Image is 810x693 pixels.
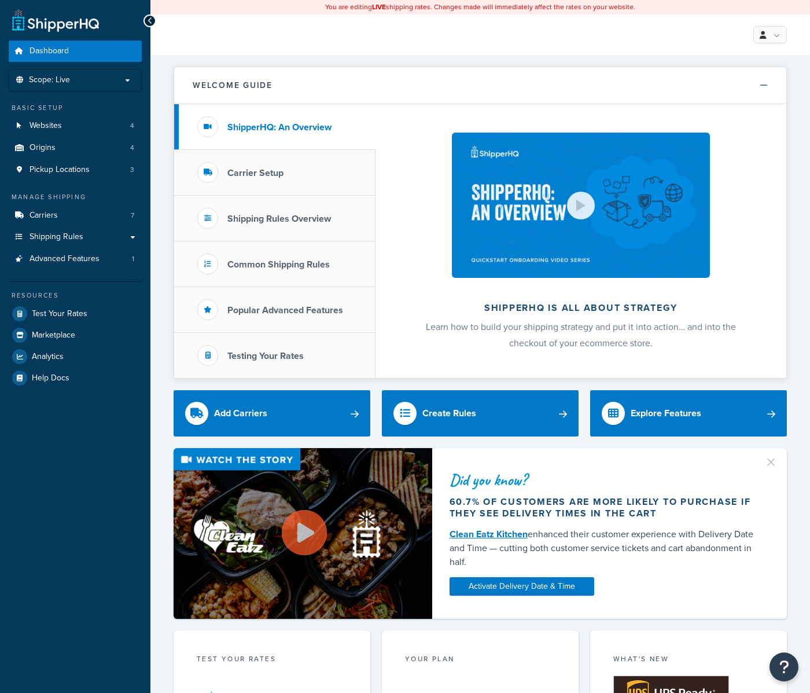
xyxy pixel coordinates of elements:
[406,303,756,313] h2: ShipperHQ is all about strategy
[32,331,75,340] span: Marketplace
[30,46,69,56] span: Dashboard
[9,159,142,181] li: Pickup Locations
[32,373,69,383] span: Help Docs
[30,143,56,153] span: Origins
[227,305,343,316] h3: Popular Advanced Features
[9,137,142,159] li: Origins
[130,121,134,131] span: 4
[426,320,736,350] span: Learn how to build your shipping strategy and put it into action… and into the checkout of your e...
[450,527,770,569] div: enhanced their customer experience with Delivery Date and Time — cutting both customer service ti...
[422,405,476,421] div: Create Rules
[131,211,134,221] span: 7
[9,346,142,367] a: Analytics
[450,472,770,488] div: Did you know?
[9,205,142,226] a: Carriers7
[227,122,332,133] h3: ShipperHQ: An Overview
[214,405,267,421] div: Add Carriers
[130,165,134,175] span: 3
[9,41,142,62] a: Dashboard
[29,75,70,85] span: Scope: Live
[227,259,330,270] h3: Common Shipping Rules
[9,248,142,270] a: Advanced Features1
[30,254,100,264] span: Advanced Features
[372,2,386,12] b: LIVE
[9,303,142,324] a: Test Your Rates
[9,368,142,388] a: Help Docs
[32,352,64,362] span: Analytics
[9,205,142,226] li: Carriers
[30,165,90,175] span: Pickup Locations
[613,654,764,667] div: What's New
[9,103,142,113] div: Basic Setup
[227,351,304,361] h3: Testing Your Rates
[9,192,142,202] div: Manage Shipping
[174,390,370,437] a: Add Carriers
[193,81,273,90] h2: Welcome Guide
[452,133,710,278] img: ShipperHQ is all about strategy
[227,214,331,224] h3: Shipping Rules Overview
[631,405,701,421] div: Explore Features
[30,121,62,131] span: Websites
[405,654,555,667] div: Your Plan
[9,137,142,159] a: Origins4
[450,496,770,519] div: 60.7% of customers are more likely to purchase if they see delivery times in the cart
[770,652,798,681] button: Open Resource Center
[9,291,142,300] div: Resources
[9,115,142,137] li: Websites
[9,248,142,270] li: Advanced Features
[382,390,579,437] a: Create Rules
[30,232,83,242] span: Shipping Rules
[450,577,594,596] a: Activate Delivery Date & Time
[197,654,347,667] div: Test your rates
[450,527,528,541] a: Clean Eatz Kitchen
[227,168,283,178] h3: Carrier Setup
[9,325,142,346] a: Marketplace
[174,448,432,619] img: Video thumbnail
[9,226,142,248] a: Shipping Rules
[9,115,142,137] a: Websites4
[132,254,134,264] span: 1
[30,211,58,221] span: Carriers
[32,309,87,319] span: Test Your Rates
[174,67,786,104] button: Welcome Guide
[9,159,142,181] a: Pickup Locations3
[130,143,134,153] span: 4
[590,390,787,437] a: Explore Features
